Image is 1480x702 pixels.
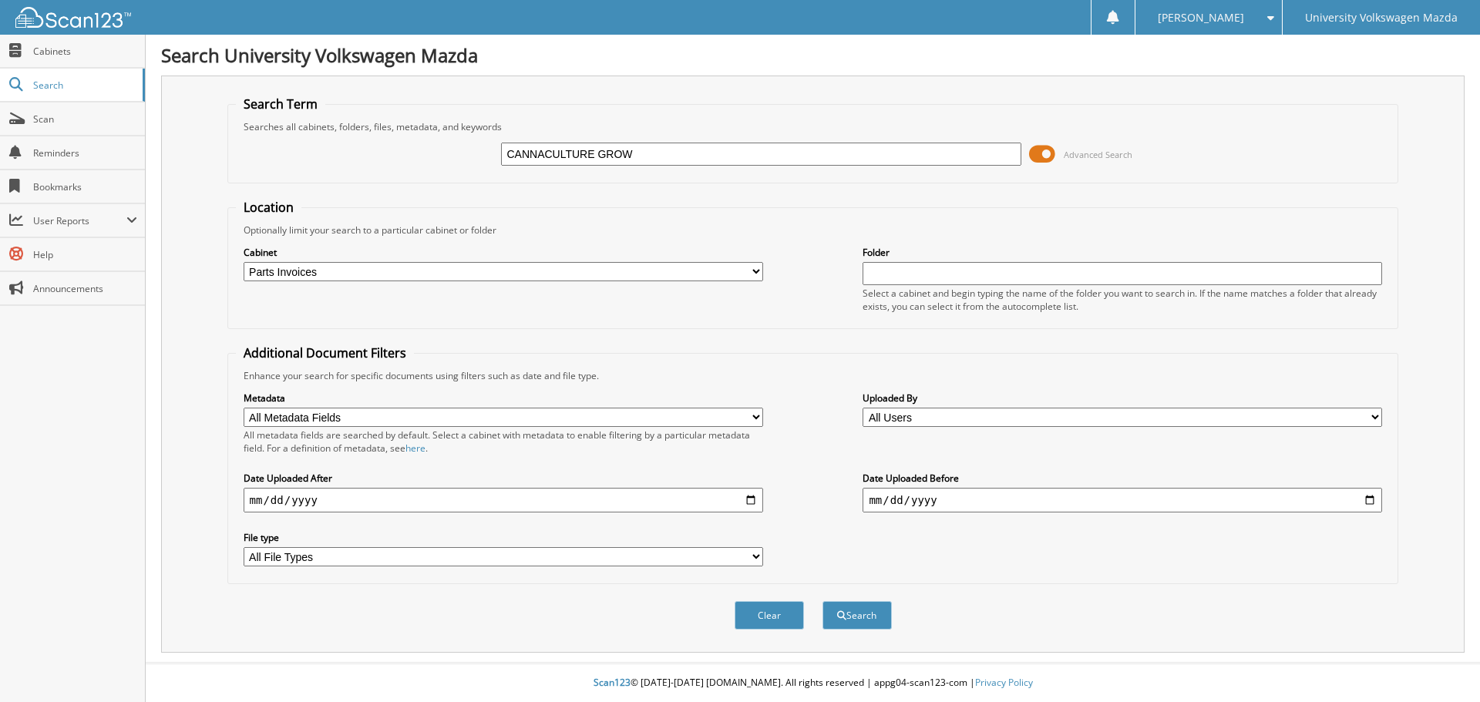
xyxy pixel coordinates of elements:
[33,113,137,126] span: Scan
[863,391,1382,405] label: Uploaded By
[863,472,1382,485] label: Date Uploaded Before
[975,676,1033,689] a: Privacy Policy
[244,488,763,512] input: start
[236,223,1391,237] div: Optionally limit your search to a particular cabinet or folder
[1158,13,1244,22] span: [PERSON_NAME]
[161,42,1465,68] h1: Search University Volkswagen Mazda
[244,428,763,455] div: All metadata fields are searched by default. Select a cabinet with metadata to enable filtering b...
[146,664,1480,702] div: © [DATE]-[DATE] [DOMAIN_NAME]. All rights reserved | appg04-scan123-com |
[33,45,137,58] span: Cabinets
[236,344,414,361] legend: Additional Document Filters
[33,79,135,92] span: Search
[236,96,325,113] legend: Search Term
[33,282,137,295] span: Announcements
[33,146,137,160] span: Reminders
[236,369,1391,382] div: Enhance your search for specific documents using filters such as date and file type.
[236,120,1391,133] div: Searches all cabinets, folders, files, metadata, and keywords
[1064,149,1132,160] span: Advanced Search
[1403,628,1480,702] iframe: Chat Widget
[244,472,763,485] label: Date Uploaded After
[863,246,1382,259] label: Folder
[405,442,425,455] a: here
[863,488,1382,512] input: end
[244,246,763,259] label: Cabinet
[244,531,763,544] label: File type
[33,214,126,227] span: User Reports
[244,391,763,405] label: Metadata
[1305,13,1458,22] span: University Volkswagen Mazda
[594,676,631,689] span: Scan123
[735,601,804,630] button: Clear
[822,601,892,630] button: Search
[15,7,131,28] img: scan123-logo-white.svg
[33,180,137,193] span: Bookmarks
[236,199,301,216] legend: Location
[863,287,1382,313] div: Select a cabinet and begin typing the name of the folder you want to search in. If the name match...
[33,248,137,261] span: Help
